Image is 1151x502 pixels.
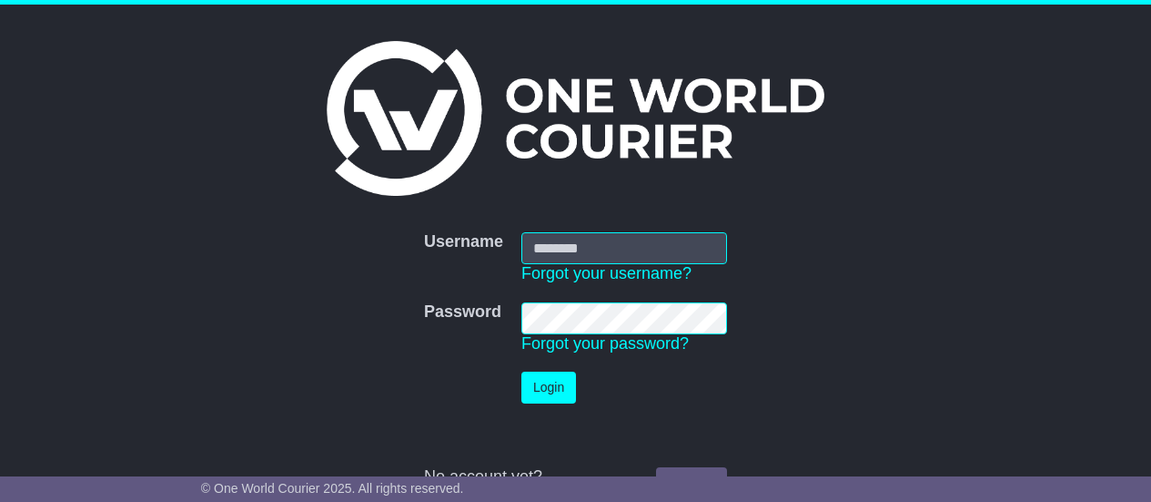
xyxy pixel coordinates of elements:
a: Forgot your password? [521,334,689,353]
label: Username [424,232,503,252]
button: Login [521,372,576,404]
a: Forgot your username? [521,264,692,282]
img: One World [327,41,823,196]
span: © One World Courier 2025. All rights reserved. [201,481,464,496]
label: Password [424,302,501,323]
div: No account yet? [424,467,727,487]
a: Register [656,467,727,499]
